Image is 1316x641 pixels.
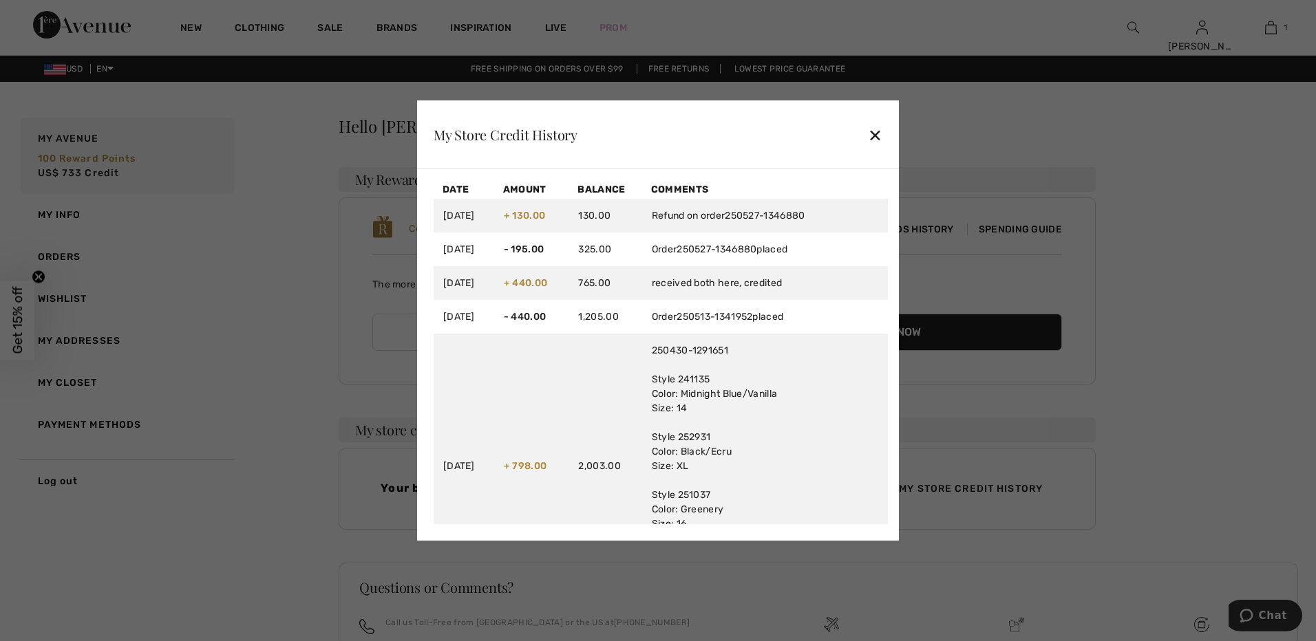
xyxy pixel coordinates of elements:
th: Amount [494,180,569,199]
td: 765.00 [569,266,641,300]
td: [DATE] [434,232,494,266]
a: 250513-1341952 [677,311,752,323]
span: - 440.00 [504,311,546,323]
td: 2,003.00 [569,334,641,598]
a: 250527-1346880 [725,210,805,221]
td: [DATE] [434,300,494,334]
span: + 798.00 [504,460,546,472]
td: [DATE] [434,334,494,598]
td: 325.00 [569,232,641,266]
td: [DATE] [434,266,494,300]
th: Comments [642,180,888,199]
td: 130.00 [569,199,641,232]
td: Order placed [642,300,888,334]
div: ✕ [868,120,882,149]
span: Chat [30,10,59,22]
span: - 195.00 [504,243,544,255]
td: [DATE] [434,199,494,232]
td: received both here, credited [642,266,888,300]
td: Refund on order [642,199,888,232]
span: + 440.00 [504,277,547,289]
th: Date [434,180,494,199]
div: My Store Credit History [434,128,577,142]
a: 250527-1346880 [677,243,756,255]
th: Balance [569,180,641,199]
td: Style 241135 Color: Midnight Blue/Vanilla Size: 14 Style 252931 Color: Black/Ecru Size: XL Style ... [642,334,888,598]
a: 250430-1291651 [652,345,728,356]
span: + 130.00 [504,210,545,221]
td: Order placed [642,232,888,266]
td: 1,205.00 [569,300,641,334]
